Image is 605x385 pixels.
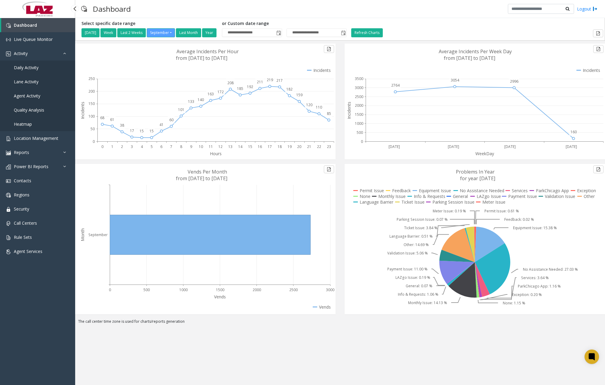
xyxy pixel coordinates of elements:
[433,208,466,214] text: Meter Issue: 0.19 %
[504,144,516,149] text: [DATE]
[6,37,11,42] img: 'icon'
[361,139,363,144] text: 0
[460,175,495,182] text: for year [DATE]
[357,130,363,135] text: 500
[267,77,273,82] text: 219
[88,101,95,106] text: 150
[237,86,243,91] text: 185
[140,128,144,134] text: 15
[14,79,38,85] span: Lane Activity
[327,144,331,149] text: 23
[176,55,227,61] text: from [DATE] to [DATE]
[253,287,261,292] text: 2000
[593,165,603,173] button: Export to pdf
[448,144,459,149] text: [DATE]
[276,78,283,83] text: 217
[289,287,298,292] text: 2500
[75,319,605,327] div: The call center time zone is used for charts/reports generation
[278,144,282,149] text: 18
[6,150,11,155] img: 'icon'
[14,36,53,42] span: Live Queue Monitor
[14,178,31,183] span: Contacts
[14,51,28,56] span: Activity
[566,144,577,149] text: [DATE]
[143,287,150,292] text: 500
[121,144,123,149] text: 2
[81,28,100,37] button: [DATE]
[484,208,519,214] text: Permit Issue: 0.61 %
[389,234,433,239] text: Language Barrier: 0.51 %
[439,48,512,55] text: Average Incidents Per Week Day
[81,2,87,16] img: pageIcon
[351,28,383,37] button: Refresh Charts
[216,287,224,292] text: 1500
[6,165,11,169] img: 'icon'
[326,287,334,292] text: 3000
[286,87,293,92] text: 182
[14,121,32,127] span: Heatmap
[387,251,428,256] text: Validation Issue: 5.06 %
[100,28,116,37] button: Week
[513,225,557,230] text: Equipment Issue: 15.38 %
[297,144,301,149] text: 20
[14,248,42,254] span: Agent Services
[523,267,578,272] text: No Assistance Needed: 27.03 %
[6,249,11,254] img: 'icon'
[199,144,203,149] text: 10
[169,117,174,122] text: 60
[504,217,534,222] text: Feedback: 0.02 %
[355,76,363,81] text: 3500
[6,193,11,198] img: 'icon'
[209,144,213,149] text: 11
[109,287,111,292] text: 0
[6,207,11,212] img: 'icon'
[398,292,438,297] text: Info & Requests: 1.06 %
[355,94,363,99] text: 2500
[327,111,331,116] text: 85
[149,128,154,134] text: 15
[214,294,226,300] text: Vends
[6,221,11,226] img: 'icon'
[6,23,11,28] img: 'icon'
[387,266,428,272] text: Payment Issue: 11.00 %
[130,128,134,133] text: 17
[188,99,194,104] text: 133
[90,2,134,16] h3: Dashboard
[324,165,334,173] button: Export to pdf
[6,136,11,141] img: 'icon'
[91,126,95,131] text: 50
[451,78,459,83] text: 3054
[340,29,346,37] span: Toggle popup
[512,292,542,297] text: Exception: 0.20 %
[406,283,432,288] text: General: 0.07 %
[355,112,363,117] text: 1500
[141,144,143,149] text: 4
[180,144,182,149] text: 8
[258,144,262,149] text: 16
[80,102,85,119] text: Incidents
[346,102,352,119] text: Incidents
[577,6,597,12] a: Logout
[110,117,114,122] text: 61
[521,275,549,280] text: Services: 3.64 %
[456,168,495,175] text: Problems In Year
[275,29,282,37] span: Toggle popup
[14,135,58,141] span: Location Management
[88,114,95,119] text: 100
[391,83,400,88] text: 2764
[207,91,214,97] text: 163
[570,129,577,134] text: 160
[257,79,263,85] text: 211
[101,144,103,149] text: 0
[227,80,234,85] text: 208
[80,228,85,241] text: Month
[593,6,597,12] img: logout
[268,144,272,149] text: 17
[355,85,363,90] text: 3000
[593,45,603,53] button: Export to pdf
[307,144,311,149] text: 21
[120,123,124,128] text: 38
[317,144,321,149] text: 22
[14,192,29,198] span: Regions
[222,21,347,26] h5: or Custom date range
